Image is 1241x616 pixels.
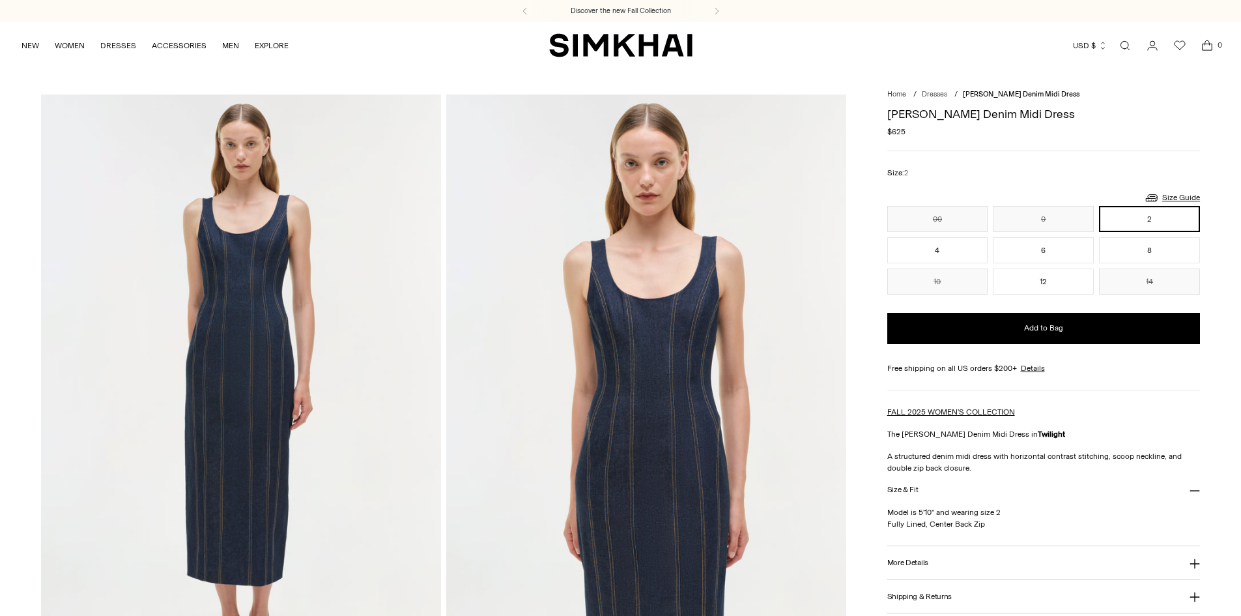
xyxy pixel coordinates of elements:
a: Home [887,90,906,98]
button: 6 [993,237,1094,263]
div: Free shipping on all US orders $200+ [887,362,1201,374]
a: MEN [222,31,239,60]
a: Dresses [922,90,947,98]
h3: Shipping & Returns [887,593,952,601]
button: USD $ [1073,31,1107,60]
a: Discover the new Fall Collection [571,6,671,16]
p: Model is 5'10" and wearing size 2 Fully Lined, Center Back Zip [887,506,1201,530]
a: Open search modal [1112,33,1138,59]
button: Size & Fit [887,474,1201,507]
button: 14 [1099,269,1200,295]
label: Size: [887,167,908,179]
div: / [913,89,917,100]
button: More Details [887,546,1201,579]
nav: breadcrumbs [887,89,1201,100]
span: 0 [1214,39,1225,51]
div: / [954,89,958,100]
button: 0 [993,206,1094,232]
strong: Twilight [1038,430,1065,439]
a: Go to the account page [1139,33,1165,59]
h3: More Details [887,559,928,567]
a: DRESSES [100,31,136,60]
a: NEW [21,31,39,60]
button: Add to Bag [887,313,1201,344]
span: $625 [887,126,906,138]
p: A structured denim midi dress with horizontal contrast stitching, scoop neckline, and double zip ... [887,450,1201,474]
a: Details [1021,362,1045,374]
a: Open cart modal [1194,33,1220,59]
h3: Size & Fit [887,486,919,494]
a: EXPLORE [255,31,289,60]
span: [PERSON_NAME] Denim Midi Dress [963,90,1079,98]
p: The [PERSON_NAME] Denim Midi Dress in [887,428,1201,440]
button: 2 [1099,206,1200,232]
a: ACCESSORIES [152,31,207,60]
button: 8 [1099,237,1200,263]
span: Add to Bag [1024,323,1063,334]
a: WOMEN [55,31,85,60]
button: Shipping & Returns [887,580,1201,613]
button: 4 [887,237,988,263]
a: FALL 2025 WOMEN'S COLLECTION [887,407,1015,417]
h1: [PERSON_NAME] Denim Midi Dress [887,108,1201,120]
button: 12 [993,269,1094,295]
a: SIMKHAI [549,33,692,58]
button: 00 [887,206,988,232]
button: 10 [887,269,988,295]
a: Size Guide [1144,190,1200,206]
span: 2 [904,169,908,177]
a: Wishlist [1167,33,1193,59]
